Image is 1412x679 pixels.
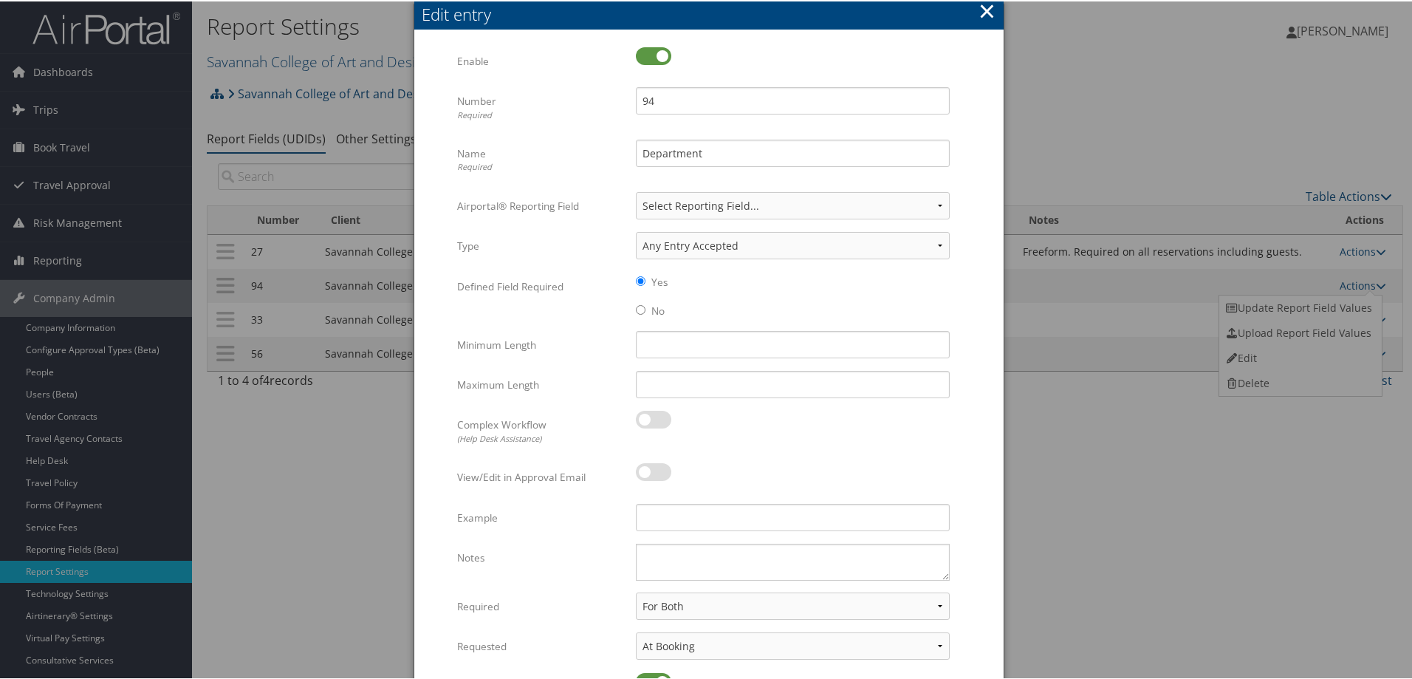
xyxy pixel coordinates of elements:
[457,631,625,659] label: Requested
[457,271,625,299] label: Defined Field Required
[457,46,625,74] label: Enable
[457,591,625,619] label: Required
[457,542,625,570] label: Notes
[457,330,625,358] label: Minimum Length
[457,108,625,120] div: Required
[457,462,625,490] label: View/Edit in Approval Email
[457,86,625,126] label: Number
[457,231,625,259] label: Type
[651,273,668,288] label: Yes
[651,302,665,317] label: No
[457,138,625,179] label: Name
[457,502,625,530] label: Example
[457,409,625,450] label: Complex Workflow
[457,191,625,219] label: Airportal® Reporting Field
[457,160,625,172] div: Required
[422,1,1004,24] div: Edit entry
[457,369,625,397] label: Maximum Length
[457,431,625,444] div: (Help Desk Assistance)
